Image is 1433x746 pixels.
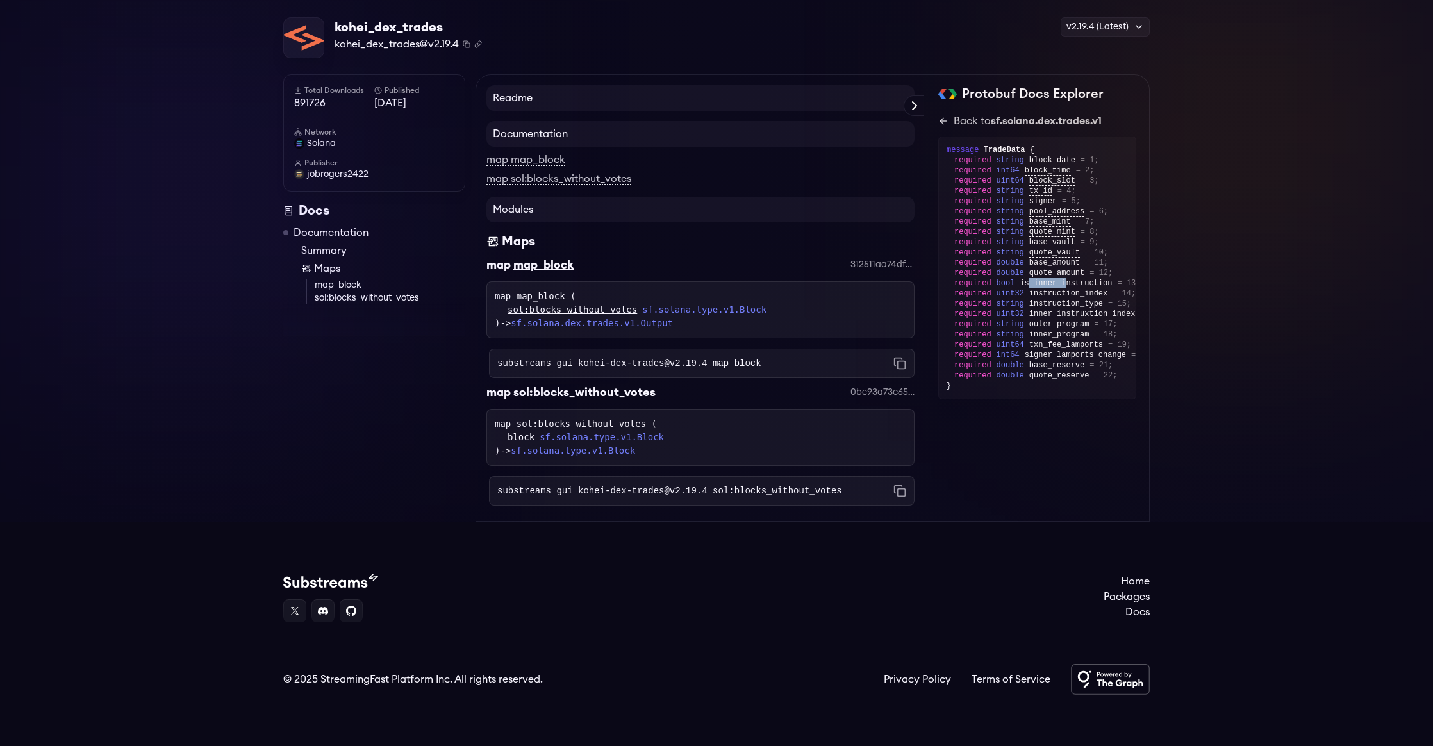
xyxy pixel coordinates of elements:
span: string [997,329,1024,340]
a: Documentation [294,225,369,240]
span: required [954,196,991,206]
a: sf.solana.type.v1.Block [642,303,766,317]
span: 891726 [294,95,374,111]
a: sf.solana.type.v1.Block [540,431,664,444]
div: map_block [513,256,574,274]
span: is_inner_instruction [1020,278,1112,288]
div: Docs [283,202,465,220]
div: kohei_dex_trades [335,19,482,37]
span: required [954,176,991,186]
h4: Readme [486,85,915,111]
h2: Protobuf Docs Explorer [962,85,1104,103]
div: 0be93a73c65aa8ec2de4b1a47209edeea493ff29 [850,386,915,399]
span: uint64 [997,340,1024,350]
span: = 5; [1062,196,1081,206]
span: string [997,299,1024,309]
h6: Publisher [294,158,454,168]
span: uint64 [997,176,1024,186]
a: sf.solana.dex.trades.v1.Output [511,318,673,328]
span: quote_amount [1029,268,1084,278]
span: required [954,340,991,350]
a: sf.solana.type.v1.Block [511,445,635,456]
button: Copy command to clipboard [893,357,906,370]
span: string [997,196,1024,206]
span: = 11; [1085,258,1108,268]
span: txn_fee_lamports [1029,340,1103,350]
h6: Published [374,85,454,95]
span: required [954,258,991,268]
span: required [954,206,991,217]
span: = 17; [1094,319,1117,329]
span: required [954,299,991,309]
span: required [954,247,991,258]
span: = 22; [1094,370,1117,381]
span: = 21; [1089,360,1113,370]
span: inner_instruxtion_index [1029,309,1136,319]
div: © 2025 StreamingFast Platform Inc. All rights reserved. [283,672,543,687]
span: double [997,258,1024,268]
span: pool_address [1029,207,1084,217]
div: 312511aa74df2607c8026aea98870fbd73da9d90 [850,258,915,271]
span: = 15; [1108,299,1131,309]
span: bool [997,278,1015,288]
span: quote_vault [1029,248,1080,258]
img: solana [294,138,304,149]
span: int64 [997,165,1020,176]
span: = 3; [1081,176,1099,186]
a: map sol:blocks_without_votes [486,174,631,185]
a: sol:blocks_without_votes [315,292,465,304]
img: Protobuf [938,89,957,99]
span: required [954,155,991,165]
img: Package Logo [284,18,324,58]
span: message [947,145,979,154]
a: map_block [315,279,465,292]
span: solana [307,137,336,150]
span: quote_reserve [1029,370,1089,381]
span: tx_id [1029,187,1052,196]
code: substreams gui kohei-dex-trades@v2.19.4 map_block [497,357,761,370]
span: base_amount [1029,258,1080,268]
span: base_reserve [1029,360,1084,370]
span: = 7; [1076,217,1095,227]
span: block_slot [1029,176,1075,186]
code: substreams gui kohei-dex-trades@v2.19.4 sol:blocks_without_votes [497,485,842,497]
span: = 20; [1131,350,1154,360]
img: Substream's logo [283,574,378,589]
div: map sol:blocks_without_votes ( ) [495,417,906,458]
a: jobrogers2422 [294,168,454,181]
button: Copy command to clipboard [893,485,906,497]
span: required [954,278,991,288]
span: sf.solana.dex.trades.v1 [991,116,1102,126]
span: required [954,217,991,227]
img: Map icon [301,263,311,274]
a: sol:blocks_without_votes [508,303,637,317]
span: kohei_dex_trades@v2.19.4 [335,37,459,52]
button: Copy .spkg link to clipboard [474,40,482,48]
span: required [954,350,991,360]
span: = 4; [1057,186,1076,196]
a: Maps [301,261,465,276]
span: string [997,319,1024,329]
div: map [486,256,511,274]
span: = 2; [1076,165,1095,176]
span: inner_program [1029,329,1089,340]
span: [DATE] [374,95,454,111]
button: Copy package name and version [463,40,470,48]
div: map [486,383,511,401]
div: v2.19.4 (Latest) [1061,17,1150,37]
img: Maps icon [486,233,499,251]
span: = 8; [1081,227,1099,237]
a: Packages [1104,589,1150,604]
img: User Avatar [294,169,304,179]
span: outer_program [1029,319,1089,329]
span: double [997,360,1024,370]
span: required [954,165,991,176]
span: = 12; [1089,268,1113,278]
span: block_date [1029,156,1075,165]
span: required [954,227,991,237]
span: signer [1029,197,1057,206]
span: string [997,237,1024,247]
span: required [954,237,991,247]
a: Privacy Policy [884,672,951,687]
span: required [954,288,991,299]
